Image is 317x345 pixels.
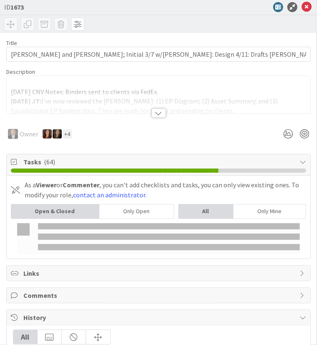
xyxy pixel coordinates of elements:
div: All [13,330,38,344]
div: Only Open [99,204,174,219]
div: Open & Closed [11,204,99,219]
span: Links [23,268,295,278]
div: As a or , you can't add checklists and tasks, you can only view existing ones. To modify your rol... [25,180,306,200]
div: All [178,204,233,219]
input: type card name here... [6,47,311,62]
span: Tasks [23,157,295,167]
span: History [23,312,295,322]
div: Only Mine [233,204,306,219]
span: ID [4,2,24,12]
span: Comments [23,290,295,300]
a: contact an administrator [73,191,145,199]
b: 1673 [10,3,24,11]
label: Title [6,39,17,47]
img: CA [43,129,52,139]
img: SB [53,129,62,139]
b: Viewer [36,181,56,189]
span: Description [6,68,35,76]
div: + 4 [63,129,72,139]
span: ( 64 ) [44,158,55,166]
b: Commenter [63,181,99,189]
img: BG [8,129,18,139]
p: [DATE] CNV Notes: Binders sent to clients via FedEx. [11,87,306,97]
span: Owner [20,129,38,139]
